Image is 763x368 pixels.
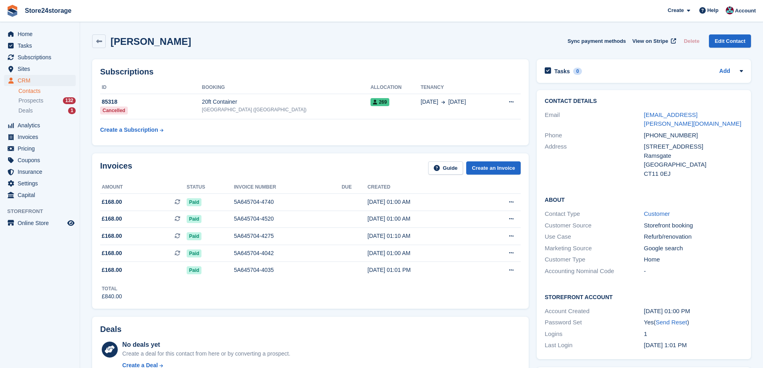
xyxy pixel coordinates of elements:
[644,210,670,217] a: Customer
[100,161,132,175] h2: Invoices
[22,4,75,17] a: Store24storage
[18,166,66,177] span: Insurance
[644,232,743,241] div: Refurb/renovation
[644,342,687,348] time: 2025-05-10 12:01:25 UTC
[102,266,122,274] span: £168.00
[709,34,751,48] a: Edit Contact
[644,160,743,169] div: [GEOGRAPHIC_DATA]
[573,68,582,75] div: 0
[100,123,163,137] a: Create a Subscription
[122,340,290,350] div: No deals yet
[545,98,743,105] h2: Contact Details
[18,107,33,115] span: Deals
[102,285,122,292] div: Total
[644,330,743,339] div: 1
[122,350,290,358] div: Create a deal for this contact from here or by converting a prospect.
[368,266,478,274] div: [DATE] 01:01 PM
[18,178,66,189] span: Settings
[18,189,66,201] span: Capital
[554,68,570,75] h2: Tasks
[102,232,122,240] span: £168.00
[644,142,743,151] div: [STREET_ADDRESS]
[644,221,743,230] div: Storefront booking
[545,142,644,178] div: Address
[100,126,158,134] div: Create a Subscription
[66,218,76,228] a: Preview store
[632,37,668,45] span: View on Stripe
[187,266,201,274] span: Paid
[18,97,43,105] span: Prospects
[368,215,478,223] div: [DATE] 01:00 AM
[4,75,76,86] a: menu
[4,63,76,74] a: menu
[644,169,743,179] div: CT11 0EJ
[4,189,76,201] a: menu
[654,319,689,326] span: ( )
[18,63,66,74] span: Sites
[4,143,76,154] a: menu
[234,249,342,257] div: 5A645704-4042
[202,98,370,106] div: 20ft Container
[545,244,644,253] div: Marketing Source
[102,198,122,206] span: £168.00
[545,267,644,276] div: Accounting Nominal Code
[368,232,478,240] div: [DATE] 01:10 AM
[644,255,743,264] div: Home
[4,52,76,63] a: menu
[726,6,734,14] img: George
[4,217,76,229] a: menu
[234,266,342,274] div: 5A645704-4035
[421,98,438,106] span: [DATE]
[102,249,122,257] span: £168.00
[100,181,187,194] th: Amount
[545,221,644,230] div: Customer Source
[644,131,743,140] div: [PHONE_NUMBER]
[18,28,66,40] span: Home
[202,106,370,113] div: [GEOGRAPHIC_DATA] ([GEOGRAPHIC_DATA])
[545,232,644,241] div: Use Case
[187,232,201,240] span: Paid
[7,207,80,215] span: Storefront
[18,75,66,86] span: CRM
[4,166,76,177] a: menu
[6,5,18,17] img: stora-icon-8386f47178a22dfd0bd8f6a31ec36ba5ce8667c1dd55bd0f319d3a0aa187defe.svg
[421,81,493,94] th: Tenancy
[545,293,743,301] h2: Storefront Account
[187,181,234,194] th: Status
[18,131,66,143] span: Invoices
[100,325,121,334] h2: Deals
[187,198,201,206] span: Paid
[100,67,521,76] h2: Subscriptions
[466,161,521,175] a: Create an Invoice
[18,107,76,115] a: Deals 1
[18,97,76,105] a: Prospects 132
[370,98,389,106] span: 269
[680,34,703,48] button: Delete
[102,215,122,223] span: £168.00
[100,98,202,106] div: 85318
[545,195,743,203] h2: About
[4,155,76,166] a: menu
[187,215,201,223] span: Paid
[707,6,719,14] span: Help
[187,249,201,257] span: Paid
[234,198,342,206] div: 5A645704-4740
[428,161,463,175] a: Guide
[568,34,626,48] button: Sync payment methods
[18,120,66,131] span: Analytics
[4,28,76,40] a: menu
[629,34,678,48] a: View on Stripe
[545,307,644,316] div: Account Created
[368,249,478,257] div: [DATE] 01:00 AM
[656,319,687,326] a: Send Reset
[18,143,66,154] span: Pricing
[18,217,66,229] span: Online Store
[448,98,466,106] span: [DATE]
[18,40,66,51] span: Tasks
[545,318,644,327] div: Password Set
[234,215,342,223] div: 5A645704-4520
[644,111,741,127] a: [EMAIL_ADDRESS][PERSON_NAME][DOMAIN_NAME]
[18,87,76,95] a: Contacts
[368,181,478,194] th: Created
[644,318,743,327] div: Yes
